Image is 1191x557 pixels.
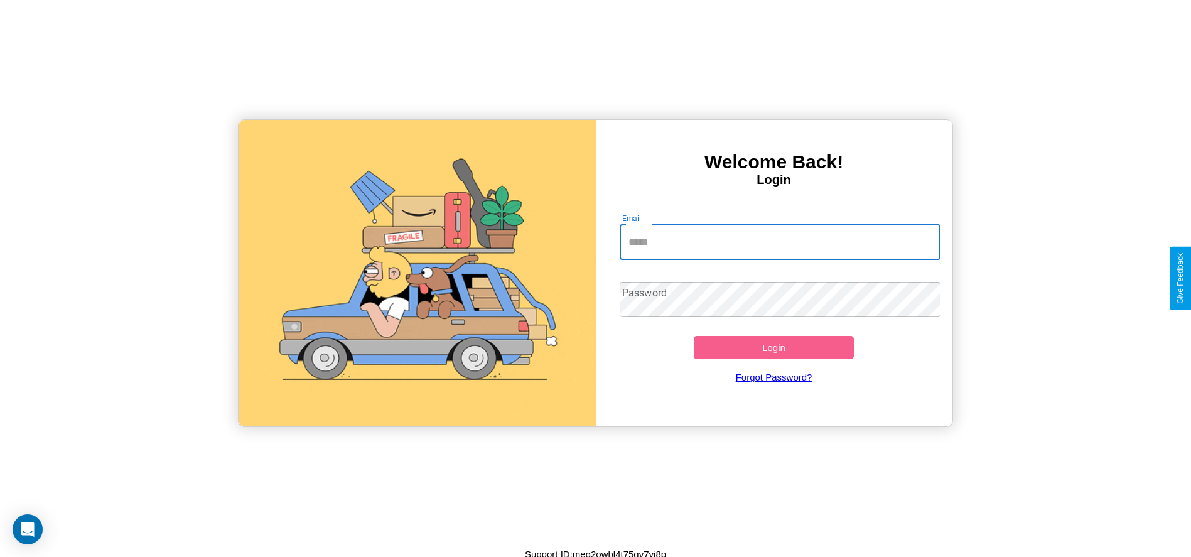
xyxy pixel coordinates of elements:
[596,151,952,173] h3: Welcome Back!
[622,213,642,224] label: Email
[596,173,952,187] h4: Login
[613,359,934,395] a: Forgot Password?
[1176,253,1185,304] div: Give Feedback
[13,514,43,544] div: Open Intercom Messenger
[694,336,854,359] button: Login
[239,120,595,426] img: gif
